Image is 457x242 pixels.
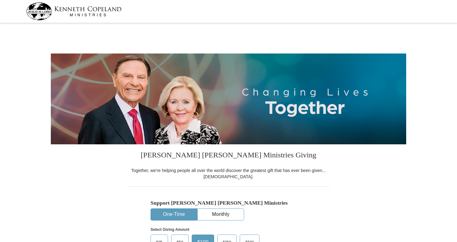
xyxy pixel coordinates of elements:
strong: Select Giving Amount [151,227,189,232]
h5: Support [PERSON_NAME] [PERSON_NAME] Ministries [151,200,306,206]
img: kcm-header-logo.svg [26,2,122,20]
button: Monthly [198,209,244,220]
div: Together, we're helping people all over the world discover the greatest gift that has ever been g... [127,167,330,180]
button: One-Time [151,209,197,220]
h3: [PERSON_NAME] [PERSON_NAME] Ministries Giving [127,144,330,167]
